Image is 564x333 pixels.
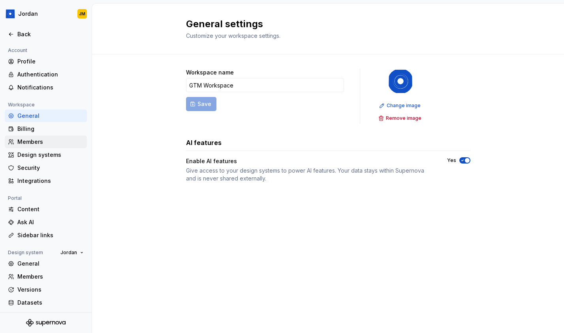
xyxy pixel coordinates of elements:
span: Jordan [60,249,77,256]
div: Portal [5,193,25,203]
label: Yes [447,157,456,164]
span: Customize your workspace settings. [186,32,280,39]
div: Workspace [5,100,38,110]
a: Design systems [5,149,87,161]
div: Design systems [17,151,84,159]
div: Give access to your design systems to power AI features. Your data stays within Supernova and is ... [186,167,433,182]
a: Documentation [5,309,87,322]
button: Remove image [376,113,425,124]
h3: AI features [186,138,222,147]
a: Content [5,203,87,216]
div: Design system [5,248,46,257]
button: JordanJM [2,5,90,22]
a: Ask AI [5,216,87,229]
div: Members [17,273,84,281]
svg: Supernova Logo [26,319,66,327]
h2: General settings [186,18,461,30]
button: Change image [377,100,424,111]
a: Members [5,136,87,148]
div: Integrations [17,177,84,185]
img: 049812b6-2877-400d-9dc9-987621144c16.png [388,69,413,94]
div: Content [17,205,84,213]
a: General [5,110,87,122]
div: Account [5,46,30,55]
a: Back [5,28,87,41]
a: Notifications [5,81,87,94]
div: Security [17,164,84,172]
a: Security [5,162,87,174]
span: Change image [387,102,421,109]
div: General [17,260,84,268]
a: Sidebar links [5,229,87,242]
div: Members [17,138,84,146]
a: Authentication [5,68,87,81]
span: Remove image [386,115,421,121]
a: Billing [5,123,87,135]
a: Members [5,270,87,283]
a: General [5,257,87,270]
div: Datasets [17,299,84,307]
div: Authentication [17,71,84,78]
a: Versions [5,283,87,296]
div: JM [79,11,85,17]
label: Workspace name [186,69,234,76]
div: General [17,112,84,120]
div: Documentation [17,312,84,320]
div: Enable AI features [186,157,433,165]
a: Profile [5,55,87,68]
div: Profile [17,58,84,65]
div: Notifications [17,84,84,91]
div: Versions [17,286,84,294]
div: Back [17,30,84,38]
div: Sidebar links [17,231,84,239]
a: Integrations [5,175,87,187]
a: Datasets [5,296,87,309]
div: Billing [17,125,84,133]
div: Ask AI [17,218,84,226]
img: 049812b6-2877-400d-9dc9-987621144c16.png [6,9,15,19]
div: Jordan [18,10,38,18]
